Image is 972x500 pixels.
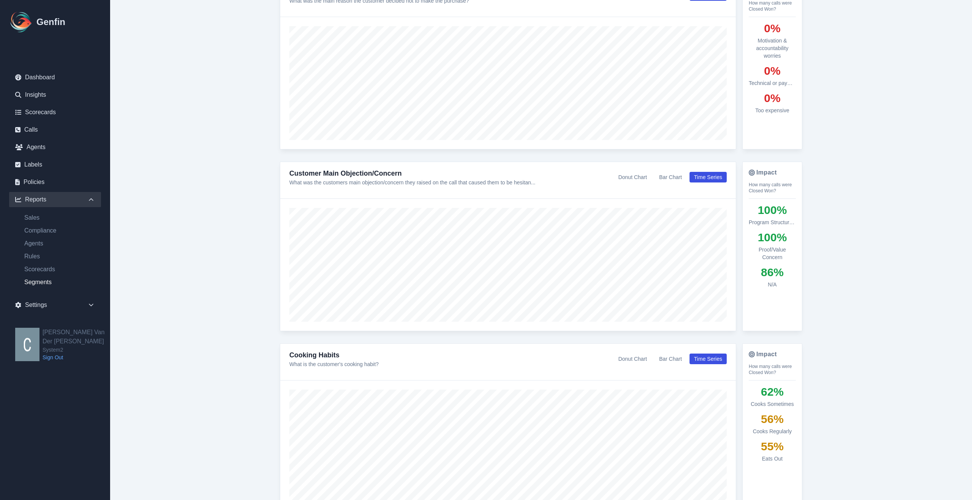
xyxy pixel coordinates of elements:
[18,239,101,248] a: Agents
[289,360,379,368] p: What is the customer's cooking habit?
[289,170,402,177] a: Customer Main Objection/Concern
[614,172,651,182] button: Donut Chart
[43,346,110,354] span: System2
[18,252,101,261] a: Rules
[749,219,796,226] div: Program Structure/Format Not a Fit
[749,182,796,194] p: How many calls were Closed Won?
[749,22,796,35] div: 0 %
[9,87,101,102] a: Insights
[18,226,101,235] a: Compliance
[655,172,686,182] button: Bar Chart
[36,16,65,28] h1: Genfin
[749,266,796,279] div: 86 %
[690,354,727,364] button: Time Series
[15,328,39,361] img: Cameron Van Der Valk
[9,70,101,85] a: Dashboard
[655,354,686,364] button: Bar Chart
[43,328,110,346] h2: [PERSON_NAME] Van Der [PERSON_NAME]
[289,351,339,359] a: Cooking Habits
[9,140,101,155] a: Agents
[749,412,796,426] div: 56 %
[749,400,796,408] div: Cooks Sometimes
[289,179,535,186] p: What was the customers main objection/concern they raised on the call that caused them to be hesi...
[43,354,110,361] a: Sign Out
[749,428,796,435] div: Cooks Regularly
[749,281,796,288] div: N/A
[749,37,796,60] div: Motivation & accountability worries
[749,231,796,244] div: 100 %
[614,354,651,364] button: Donut Chart
[9,157,101,172] a: Labels
[749,246,796,261] div: Proof/Value Concern
[749,64,796,78] div: 0 %
[749,107,796,114] div: Too expensive
[749,79,796,87] div: Technical or payment-processing issues
[18,265,101,274] a: Scorecards
[9,192,101,207] div: Reports
[18,213,101,222] a: Sales
[9,175,101,190] a: Policies
[749,363,796,376] p: How many calls were Closed Won?
[18,278,101,287] a: Segments
[9,122,101,137] a: Calls
[749,440,796,453] div: 55 %
[749,91,796,105] div: 0 %
[9,105,101,120] a: Scorecards
[9,297,101,313] div: Settings
[749,455,796,462] div: Eats Out
[749,168,796,177] h4: Impact
[9,10,33,34] img: Logo
[749,203,796,217] div: 100 %
[690,172,727,182] button: Time Series
[749,350,796,359] h4: Impact
[749,385,796,399] div: 62 %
